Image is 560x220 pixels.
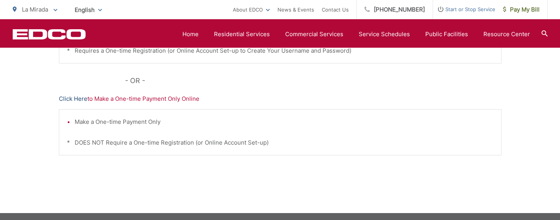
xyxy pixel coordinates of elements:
[214,30,270,39] a: Residential Services
[483,30,530,39] a: Resource Center
[359,30,410,39] a: Service Schedules
[22,6,48,13] span: La Mirada
[75,117,493,127] li: Make a One-time Payment Only
[125,75,501,87] p: - OR -
[67,138,493,147] p: * DOES NOT Require a One-time Registration (or Online Account Set-up)
[182,30,199,39] a: Home
[67,46,493,55] p: * Requires a One-time Registration (or Online Account Set-up to Create Your Username and Password)
[233,5,270,14] a: About EDCO
[322,5,349,14] a: Contact Us
[69,3,108,17] span: English
[59,94,501,103] p: to Make a One-time Payment Only Online
[59,94,87,103] a: Click Here
[285,30,343,39] a: Commercial Services
[425,30,468,39] a: Public Facilities
[13,29,86,40] a: EDCD logo. Return to the homepage.
[503,5,540,14] span: Pay My Bill
[277,5,314,14] a: News & Events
